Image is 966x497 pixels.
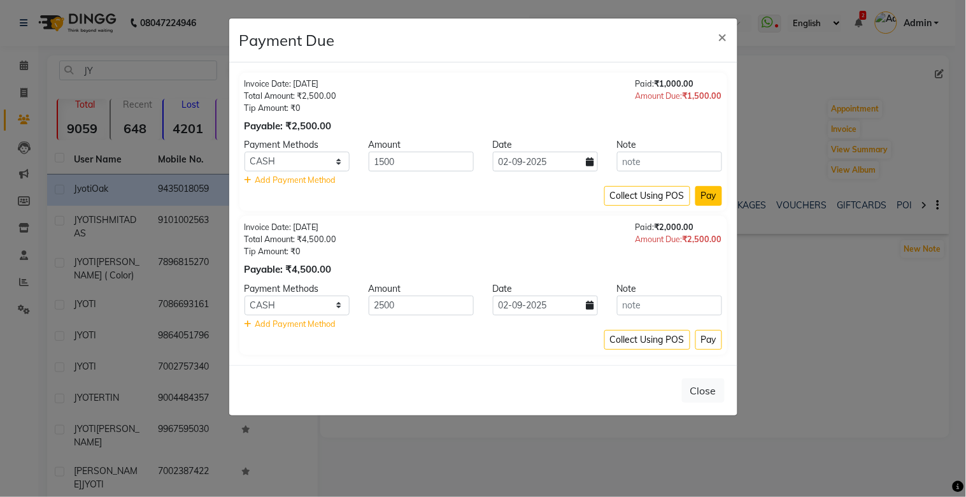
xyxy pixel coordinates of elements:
[245,90,337,102] div: Total Amount: ₹2,500.00
[483,138,607,152] div: Date
[695,330,722,350] button: Pay
[493,152,598,171] input: yyyy-mm-dd
[235,282,359,296] div: Payment Methods
[604,330,690,350] button: Collect Using POS
[245,102,337,114] div: Tip Amount: ₹0
[245,221,337,233] div: Invoice Date: [DATE]
[493,296,598,315] input: yyyy-mm-dd
[245,263,337,277] div: Payable: ₹4,500.00
[245,78,337,90] div: Invoice Date: [DATE]
[369,152,474,171] input: Amount
[636,221,722,233] div: Paid:
[636,233,722,245] div: Amount Due:
[683,234,722,244] span: ₹2,500.00
[369,296,474,315] input: Amount
[617,152,722,171] input: note
[655,78,694,89] span: ₹1,000.00
[359,138,483,152] div: Amount
[718,27,727,46] span: ×
[695,186,722,206] button: Pay
[682,378,725,403] button: Close
[636,78,722,90] div: Paid:
[617,296,722,315] input: note
[483,282,607,296] div: Date
[359,282,483,296] div: Amount
[245,245,337,257] div: Tip Amount: ₹0
[607,282,732,296] div: Note
[245,119,337,134] div: Payable: ₹2,500.00
[636,90,722,102] div: Amount Due:
[607,138,732,152] div: Note
[708,18,737,54] button: Close
[239,29,335,52] h4: Payment Due
[245,233,337,245] div: Total Amount: ₹4,500.00
[235,138,359,152] div: Payment Methods
[255,175,336,185] span: Add Payment Method
[655,222,694,232] span: ₹2,000.00
[683,90,722,101] span: ₹1,500.00
[604,186,690,206] button: Collect Using POS
[255,319,336,329] span: Add Payment Method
